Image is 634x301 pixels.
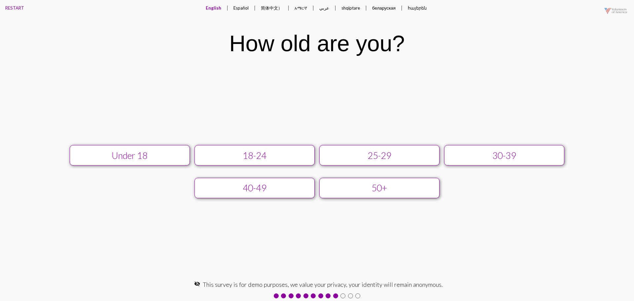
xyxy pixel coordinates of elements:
div: 30-39 [450,150,558,161]
img: VOAmerica-1920-logo-pos-alpha-20210513.png [599,2,632,20]
button: 50+ [319,178,440,198]
button: 40-49 [194,178,315,198]
span: This survey is for demo purposes, we value your privacy, your identity will remain anonymous. [203,281,443,288]
div: 40-49 [201,182,308,193]
div: 18-24 [201,150,308,161]
button: Under 18 [70,145,190,166]
button: 18-24 [194,145,315,166]
button: 30-39 [444,145,564,166]
div: 50+ [326,182,433,193]
div: 25-29 [326,150,433,161]
mat-icon: visibility_off [194,281,200,287]
div: Under 18 [76,150,184,161]
div: How old are you? [229,30,405,56]
button: 25-29 [319,145,440,166]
